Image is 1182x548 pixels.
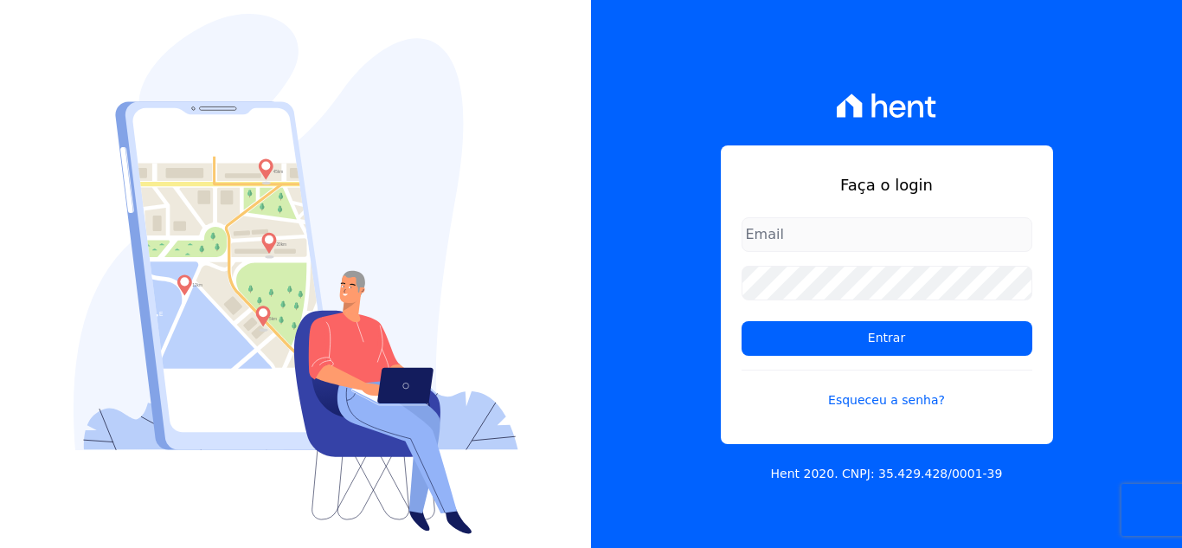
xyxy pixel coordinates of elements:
h1: Faça o login [742,173,1032,197]
a: Esqueceu a senha? [742,370,1032,409]
input: Email [742,217,1032,252]
img: Login [74,14,518,534]
input: Entrar [742,321,1032,356]
p: Hent 2020. CNPJ: 35.429.428/0001-39 [771,465,1003,483]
